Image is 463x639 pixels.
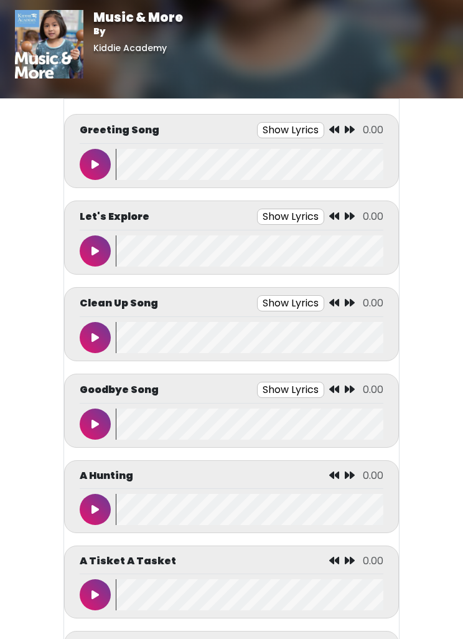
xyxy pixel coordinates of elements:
[80,296,158,311] p: Clean Up Song
[363,382,383,397] span: 0.00
[363,468,383,483] span: 0.00
[80,554,176,569] p: A Tisket A Tasket
[80,123,159,138] p: Greeting Song
[257,295,324,311] button: Show Lyrics
[80,468,133,483] p: A Hunting
[363,209,383,224] span: 0.00
[80,209,149,224] p: Let's Explore
[93,10,183,25] h1: Music & More
[363,296,383,310] span: 0.00
[363,554,383,568] span: 0.00
[93,43,183,54] h6: Kiddie Academy
[93,25,183,38] p: By
[15,10,83,78] img: 01vrkzCYTteBT1eqlInO
[257,382,324,398] button: Show Lyrics
[363,123,383,137] span: 0.00
[80,382,159,397] p: Goodbye Song
[257,209,324,225] button: Show Lyrics
[257,122,324,138] button: Show Lyrics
